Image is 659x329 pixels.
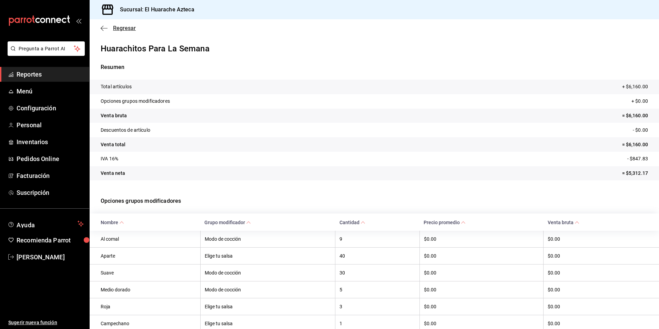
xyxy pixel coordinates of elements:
th: Elige tu salsa [200,247,335,264]
th: $0.00 [544,247,659,264]
th: Modo de cocción [200,264,335,281]
th: 3 [335,298,419,315]
button: open_drawer_menu [76,18,81,23]
span: Ayuda [17,220,75,228]
th: Modo de cocción [200,281,335,298]
th: $0.00 [544,298,659,315]
p: = $6,160.00 [622,141,648,148]
span: Cantidad [339,220,365,225]
p: = $5,312.17 [622,170,648,177]
p: Venta total [101,141,125,148]
p: + $6,160.00 [622,83,648,90]
th: Al comal [90,231,200,248]
p: Venta bruta [101,112,127,119]
p: - $847.83 [627,155,648,162]
button: Regresar [101,25,136,31]
p: Opciones grupos modificadores [101,189,648,213]
p: - $0.00 [633,127,648,134]
span: Suscripción [17,188,84,197]
th: $0.00 [419,231,544,248]
p: IVA 16% [101,155,118,162]
p: Resumen [101,63,648,71]
span: Grupo modificador [204,220,251,225]
p: + $0.00 [631,98,648,105]
th: 40 [335,247,419,264]
th: $0.00 [544,281,659,298]
span: Inventarios [17,137,84,147]
p: Venta neta [101,170,125,177]
span: Recomienda Parrot [17,236,84,245]
th: $0.00 [419,264,544,281]
span: Pregunta a Parrot AI [19,45,74,52]
th: 5 [335,281,419,298]
th: $0.00 [419,281,544,298]
span: Reportes [17,70,84,79]
th: Aparte [90,247,200,264]
th: $0.00 [544,264,659,281]
span: Menú [17,87,84,96]
span: [PERSON_NAME] [17,252,84,262]
th: Roja [90,298,200,315]
h3: Sucursal: El Huarache Azteca [114,6,194,14]
span: Sugerir nueva función [8,319,84,326]
th: 9 [335,231,419,248]
span: Regresar [113,25,136,31]
p: = $6,160.00 [622,112,648,119]
th: $0.00 [544,231,659,248]
span: Venta bruta [548,220,579,225]
span: Facturación [17,171,84,180]
p: Descuentos de artículo [101,127,150,134]
button: Pregunta a Parrot AI [8,41,85,56]
th: Modo de cocción [200,231,335,248]
p: Total artículos [101,83,132,90]
span: Configuración [17,103,84,113]
span: Precio promedio [424,220,466,225]
th: $0.00 [419,247,544,264]
th: 30 [335,264,419,281]
span: Personal [17,120,84,130]
a: Pregunta a Parrot AI [5,50,85,57]
th: $0.00 [419,298,544,315]
th: Elige tu salsa [200,298,335,315]
p: Opciones grupos modificadores [101,98,170,105]
p: Huarachitos Para La Semana [101,42,648,55]
th: Medio dorado [90,281,200,298]
th: Suave [90,264,200,281]
span: Pedidos Online [17,154,84,163]
span: Nombre [101,220,124,225]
